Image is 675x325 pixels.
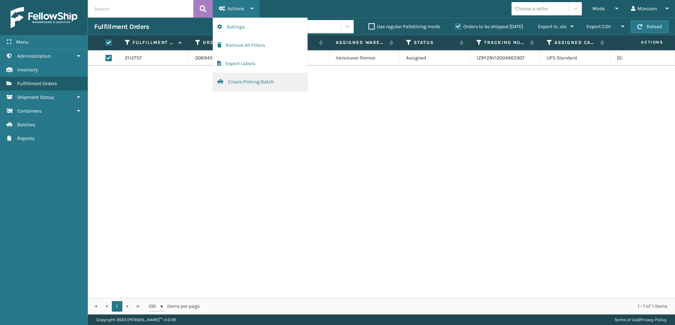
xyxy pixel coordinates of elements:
a: 1 [112,301,122,312]
td: Assigned [400,50,470,66]
td: 00894005594215 [189,50,259,66]
label: Status [414,39,456,46]
span: Reports [17,135,34,141]
td: Vancouver Remco [329,50,400,66]
label: Order Number [203,39,245,46]
button: Settings [213,18,307,36]
span: Batches [17,122,35,128]
label: Assigned Warehouse [336,39,386,46]
a: 1Z9Y29V12004663307 [476,55,525,61]
a: Privacy Policy [640,317,667,322]
a: 2112757 [125,55,142,62]
td: UPS Standard [540,50,611,66]
span: Actions [619,37,668,48]
span: Menu [16,39,28,45]
a: Terms of Use [615,317,639,322]
label: Assigned Carrier Service [554,39,597,46]
div: 1 - 1 of 1 items [210,303,667,310]
button: Create Picking Batch [213,73,307,91]
span: 100 [148,303,159,310]
span: items per page [148,301,200,312]
button: Export Labels [213,55,307,73]
div: Choose a seller [515,5,548,12]
span: Actions [227,6,244,12]
label: Use regular Palletizing mode [368,24,440,30]
span: Export to .xls [538,24,566,30]
span: Fulfillment Orders [17,81,57,87]
label: Orders to be shipped [DATE] [455,24,523,30]
span: Administration [17,53,51,59]
div: | [615,314,667,325]
label: Fulfillment Order Id [133,39,175,46]
button: Remove All Filters [213,36,307,55]
span: Inventory [17,67,38,73]
span: Export CSV [586,24,611,30]
span: Shipment Status [17,94,54,100]
p: Copyright 2023 [PERSON_NAME]™ v 1.0.191 [96,314,176,325]
label: Tracking Number [484,39,527,46]
button: Reload [631,20,669,33]
span: Containers [17,108,41,114]
img: logo [11,7,77,28]
h3: Fulfillment Orders [94,23,149,31]
span: Mode [592,6,605,12]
